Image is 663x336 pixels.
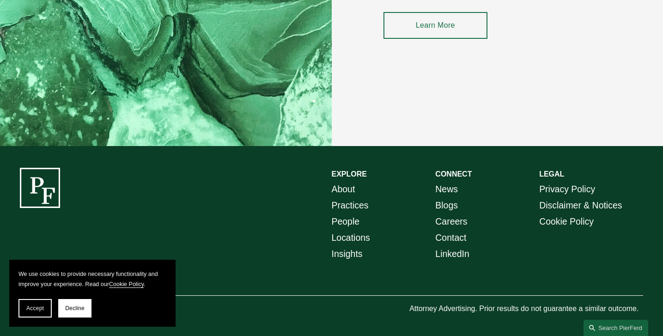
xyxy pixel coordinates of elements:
[109,281,144,287] a: Cookie Policy
[435,181,458,197] a: News
[332,197,369,214] a: Practices
[332,214,360,230] a: People
[435,197,458,214] a: Blogs
[435,170,472,178] strong: CONNECT
[332,181,355,197] a: About
[539,197,622,214] a: Disclaimer & Notices
[435,230,466,246] a: Contact
[18,269,166,290] p: We use cookies to provide necessary functionality and improve your experience. Read our .
[409,302,643,316] p: Attorney Advertising. Prior results do not guarantee a similar outcome.
[435,214,467,230] a: Careers
[26,305,44,312] span: Accept
[332,246,363,262] a: Insights
[539,214,594,230] a: Cookie Policy
[58,299,91,318] button: Decline
[539,181,595,197] a: Privacy Policy
[18,299,52,318] button: Accept
[435,246,469,262] a: LinkedIn
[65,305,85,312] span: Decline
[332,230,370,246] a: Locations
[383,12,487,39] a: Learn More
[9,260,176,327] section: Cookie banner
[332,170,367,178] strong: EXPLORE
[539,170,564,178] strong: LEGAL
[584,320,648,336] a: Search this site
